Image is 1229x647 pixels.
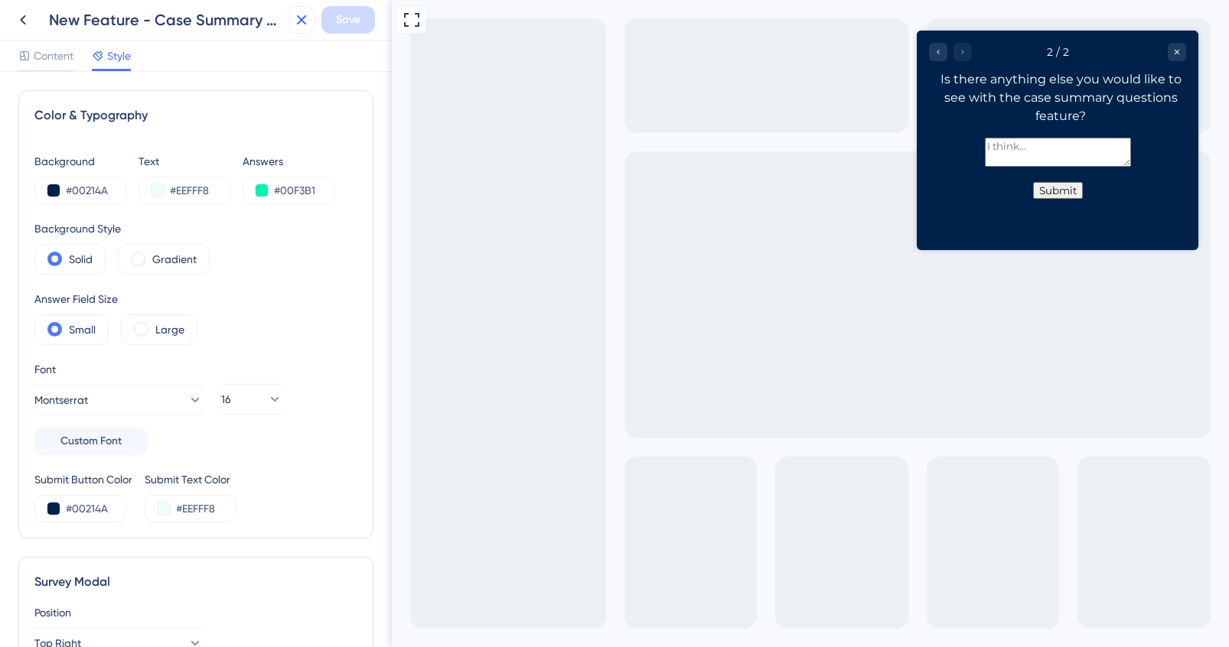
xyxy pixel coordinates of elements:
span: Save [336,11,360,29]
label: Gradient [152,250,197,268]
div: Answer Field Size [34,290,197,308]
button: Save [321,6,375,34]
div: Submit Text Color [145,470,236,489]
div: Color & Typography [34,106,357,125]
span: Style [107,47,131,65]
span: Content [34,47,73,65]
span: 16 [221,390,231,408]
span: Montserrat [34,391,88,409]
button: Montserrat [34,385,203,415]
button: Custom Font [34,428,148,455]
div: Survey Modal [34,573,357,591]
label: Large [155,320,184,339]
div: Background [34,152,126,171]
div: Answers [243,152,334,171]
button: 16 [221,384,282,415]
label: Solid [69,250,93,268]
div: Submit Button Color [34,470,132,489]
div: New Feature - Case Summary Questions [49,9,282,31]
div: Position [34,603,357,622]
div: Background Style [34,219,210,238]
iframe: UserGuiding Survey [525,31,807,250]
label: Small [69,320,96,339]
div: Text [139,152,230,171]
span: Custom Font [60,432,122,450]
div: Font [34,360,203,379]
